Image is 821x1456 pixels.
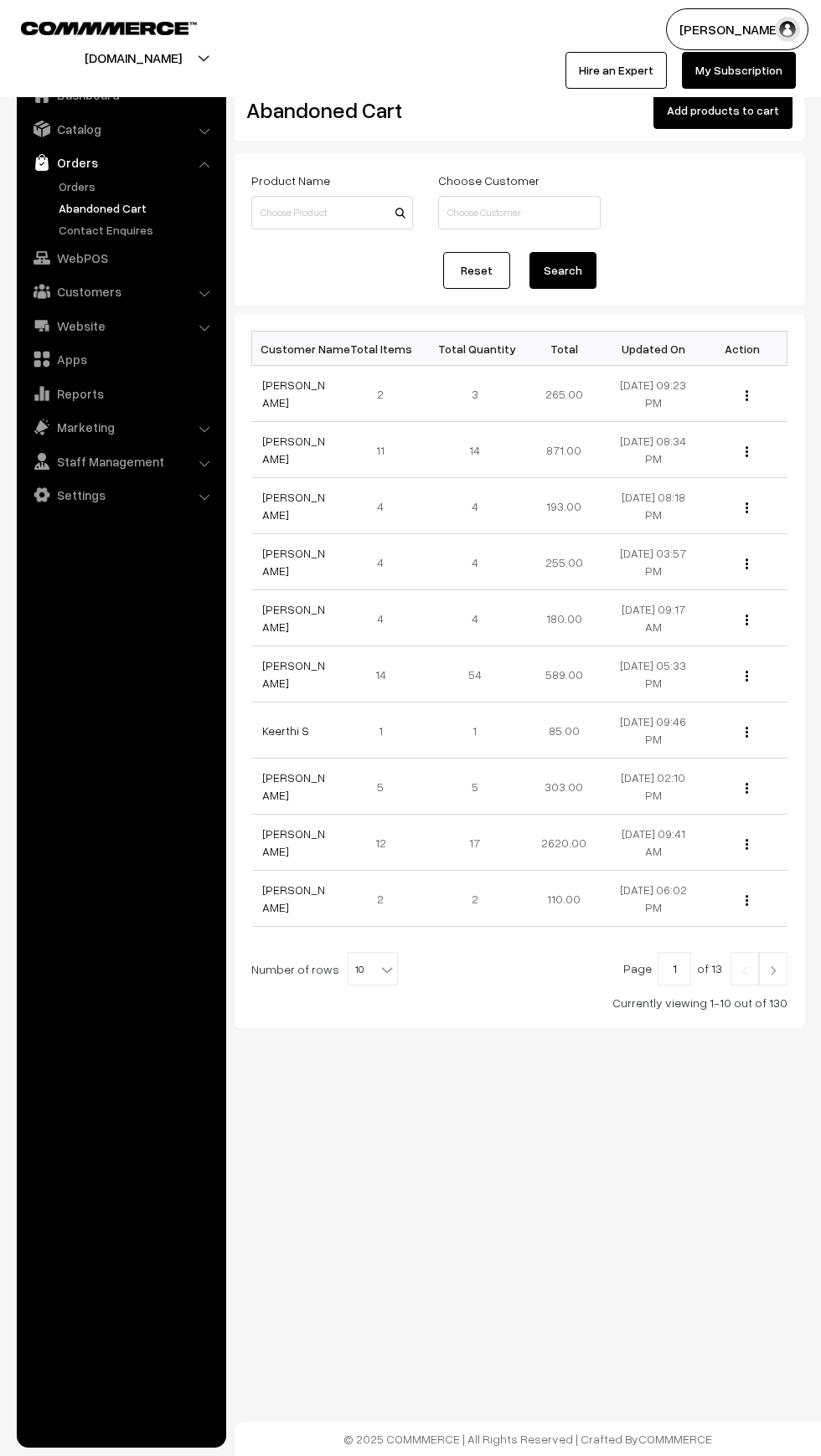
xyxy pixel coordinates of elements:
[262,770,325,802] a: [PERSON_NAME]
[21,17,168,37] a: COMMMERCE
[431,590,520,646] td: 4
[431,332,520,366] th: Total Quantity
[609,422,699,478] td: [DATE] 08:34 PM
[746,502,748,513] img: Menu
[431,478,520,534] td: 4
[519,332,609,366] th: Total
[737,965,752,975] img: Left
[609,702,699,759] td: [DATE] 09:46 PM
[746,671,748,682] img: Menu
[653,92,793,129] button: Add products to cart
[746,615,748,625] img: Menu
[609,590,699,646] td: [DATE] 09:17 AM
[431,871,520,927] td: 2
[54,177,220,195] a: Orders
[529,252,596,289] button: Search
[519,422,609,478] td: 871.00
[341,646,431,702] td: 14
[262,882,325,914] a: [PERSON_NAME]
[341,366,431,422] td: 2
[698,332,787,366] th: Action
[431,646,520,702] td: 54
[519,702,609,759] td: 85.00
[443,252,510,289] a: Reset
[746,446,748,457] img: Menu
[251,196,413,229] input: Choose Product
[341,422,431,478] td: 11
[682,52,796,89] a: My Subscription
[262,546,325,578] a: [PERSON_NAME]
[251,960,339,978] span: Number of rows
[251,172,330,189] label: Product Name
[519,646,609,702] td: 589.00
[21,480,220,510] a: Settings
[341,759,431,815] td: 5
[666,8,808,50] button: [PERSON_NAME]…
[341,702,431,759] td: 1
[21,446,220,476] a: Staff Management
[431,534,520,590] td: 4
[21,243,220,273] a: WebPOS
[341,815,431,871] td: 12
[746,839,748,850] img: Menu
[21,412,220,442] a: Marketing
[766,965,781,975] img: Right
[21,22,197,34] img: COMMMERCE
[262,602,325,634] a: [PERSON_NAME]
[697,961,722,975] span: of 13
[26,37,240,79] button: [DOMAIN_NAME]
[262,434,325,466] a: [PERSON_NAME]
[246,97,411,123] h2: Abandoned Cart
[438,196,600,229] input: Choose Customer
[251,994,787,1011] div: Currently viewing 1-10 out of 130
[431,422,520,478] td: 14
[341,871,431,927] td: 2
[609,815,699,871] td: [DATE] 09:41 AM
[54,199,220,217] a: Abandoned Cart
[21,311,220,341] a: Website
[519,759,609,815] td: 303.00
[431,366,520,422] td: 3
[262,378,325,409] a: [PERSON_NAME]
[431,702,520,759] td: 1
[609,871,699,927] td: [DATE] 06:02 PM
[638,1432,712,1446] a: COMMMERCE
[609,646,699,702] td: [DATE] 05:33 PM
[438,172,540,189] label: Choose Customer
[262,490,325,522] a: [PERSON_NAME]
[21,114,220,144] a: Catalog
[262,723,309,738] a: Keerthi S
[262,658,325,690] a: [PERSON_NAME]
[746,390,748,401] img: Menu
[21,147,220,177] a: Orders
[609,759,699,815] td: [DATE] 02:10 PM
[609,478,699,534] td: [DATE] 08:18 PM
[746,895,748,906] img: Menu
[431,759,520,815] td: 5
[519,815,609,871] td: 2620.00
[746,783,748,794] img: Menu
[519,871,609,927] td: 110.00
[21,276,220,306] a: Customers
[235,1422,821,1456] footer: © 2025 COMMMERCE | All Rights Reserved | Crafted By
[609,534,699,590] td: [DATE] 03:57 PM
[519,590,609,646] td: 180.00
[609,366,699,422] td: [DATE] 09:23 PM
[341,332,431,366] th: Total Items
[746,727,748,738] img: Menu
[565,52,667,89] a: Hire an Expert
[623,961,652,975] span: Page
[341,478,431,534] td: 4
[341,534,431,590] td: 4
[609,332,699,366] th: Updated On
[746,558,748,569] img: Menu
[519,366,609,422] td: 265.00
[252,332,342,366] th: Customer Name
[348,952,398,985] span: 10
[262,826,325,858] a: [PERSON_NAME]
[21,378,220,409] a: Reports
[431,815,520,871] td: 17
[775,17,800,42] img: user
[21,344,220,374] a: Apps
[519,478,609,534] td: 193.00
